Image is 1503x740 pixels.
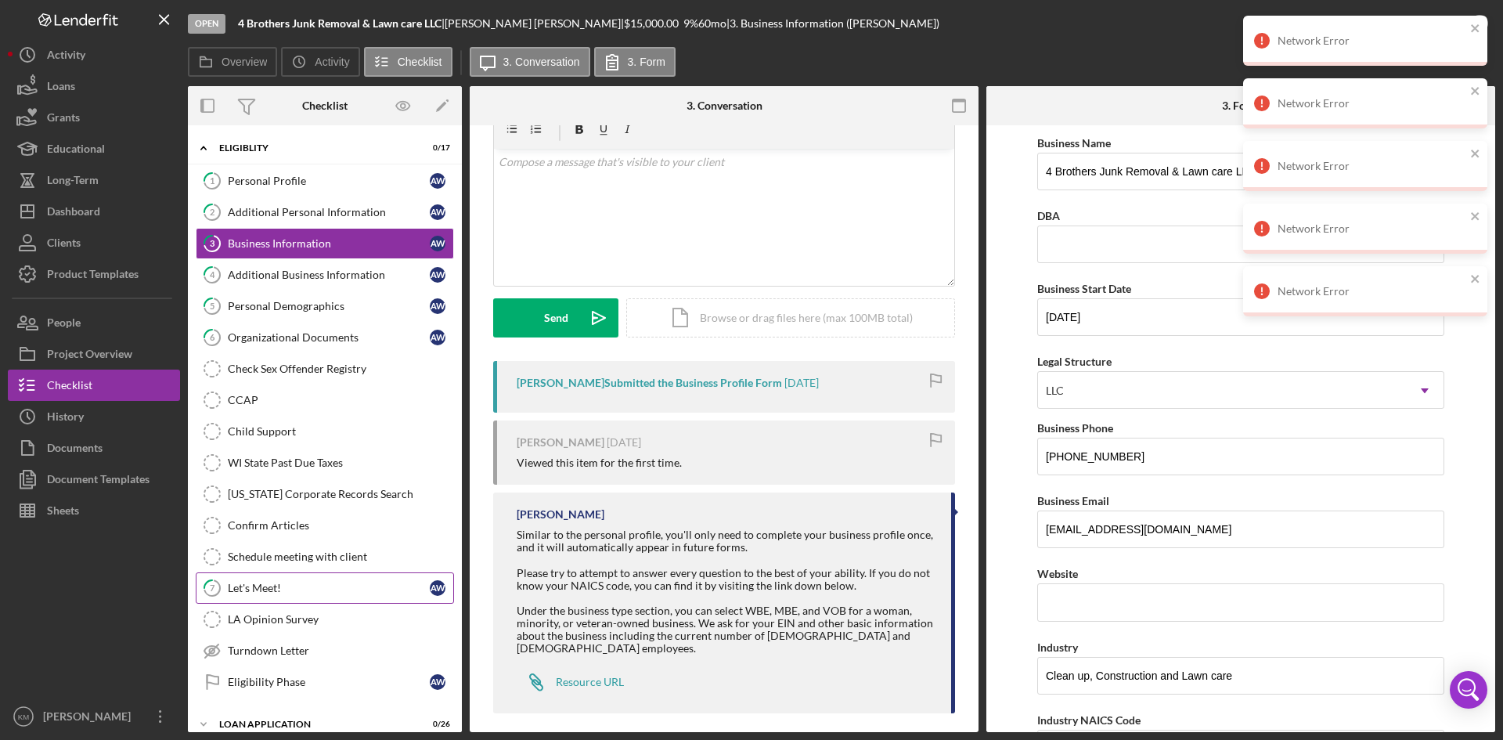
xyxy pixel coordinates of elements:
div: Document Templates [47,464,150,499]
button: Long-Term [8,164,180,196]
button: Clients [8,227,180,258]
label: Activity [315,56,349,68]
div: Network Error [1278,34,1465,47]
div: A W [430,674,445,690]
div: LLC [1046,384,1064,397]
a: Eligibility PhaseAW [196,666,454,698]
label: 3. Form [628,56,665,68]
div: Dashboard [47,196,100,231]
div: [PERSON_NAME] [517,508,604,521]
div: 3. Conversation [687,99,762,112]
div: Network Error [1278,285,1465,298]
tspan: 2 [210,207,214,217]
button: Activity [8,39,180,70]
tspan: 6 [210,332,215,342]
div: Let's Meet! [228,582,430,594]
button: People [8,307,180,338]
div: LA Opinion Survey [228,613,453,626]
button: close [1470,147,1481,162]
div: A W [430,267,445,283]
button: Send [493,298,618,338]
button: Overview [188,47,277,77]
a: Resource URL [517,666,624,698]
a: LA Opinion Survey [196,604,454,635]
div: | [238,17,445,30]
div: Additional Personal Information [228,206,430,218]
div: 60 mo [698,17,726,30]
div: Eligibility Phase [228,676,430,688]
label: Business Email [1037,494,1109,507]
div: Product Templates [47,258,139,294]
tspan: 1 [210,175,214,186]
div: Educational [47,133,105,168]
button: close [1470,22,1481,37]
label: Checklist [398,56,442,68]
button: History [8,401,180,432]
a: [US_STATE] Corporate Records Search [196,478,454,510]
a: 1Personal ProfileAW [196,165,454,197]
button: Mark Complete [1368,8,1495,39]
div: 0 / 26 [422,720,450,729]
div: Viewed this item for the first time. [517,457,682,469]
div: Open [188,14,225,34]
label: Business Name [1037,136,1111,150]
div: Mark Complete [1384,8,1460,39]
button: Dashboard [8,196,180,227]
div: A W [430,204,445,220]
label: Business Start Date [1037,282,1131,295]
button: close [1470,273,1481,287]
div: Resource URL [556,676,624,688]
div: A W [430,580,445,596]
div: Checklist [302,99,348,112]
button: Grants [8,102,180,133]
div: A W [430,330,445,345]
a: Confirm Articles [196,510,454,541]
div: Clients [47,227,81,262]
div: | 3. Business Information ([PERSON_NAME]) [726,17,939,30]
a: 4Additional Business InformationAW [196,259,454,291]
a: Document Templates [8,464,180,495]
div: A W [430,298,445,314]
div: Network Error [1278,222,1465,235]
a: Check Sex Offender Registry [196,353,454,384]
div: Turndown Letter [228,644,453,657]
tspan: 3 [210,238,214,248]
button: KM[PERSON_NAME] [8,701,180,732]
button: Checklist [364,47,452,77]
div: CCAP [228,394,453,406]
button: Product Templates [8,258,180,290]
div: Organizational Documents [228,331,430,344]
button: Documents [8,432,180,464]
button: Educational [8,133,180,164]
label: Industry NAICS Code [1037,713,1141,727]
div: 0 / 17 [422,143,450,153]
div: People [47,307,81,342]
b: 4 Brothers Junk Removal & Lawn care LLC [238,16,442,30]
a: Project Overview [8,338,180,370]
a: Child Support [196,416,454,447]
div: Send [544,298,568,338]
a: Schedule meeting with client [196,541,454,572]
button: 3. Form [594,47,676,77]
tspan: 7 [210,583,215,593]
a: 5Personal DemographicsAW [196,291,454,322]
div: Check Sex Offender Registry [228,363,453,375]
a: 3Business InformationAW [196,228,454,259]
div: Open Intercom Messenger [1450,671,1487,709]
a: 6Organizational DocumentsAW [196,322,454,353]
div: Project Overview [47,338,132,374]
a: 2Additional Personal InformationAW [196,197,454,228]
label: 3. Conversation [503,56,580,68]
div: Confirm Articles [228,519,453,532]
div: Loans [47,70,75,106]
button: Loans [8,70,180,102]
label: Industry [1037,641,1078,654]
